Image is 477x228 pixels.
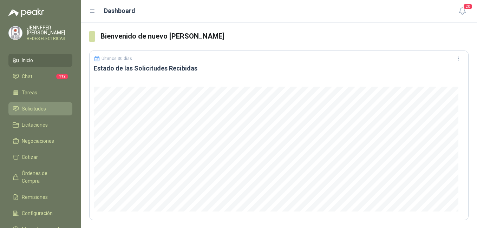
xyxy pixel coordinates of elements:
span: Cotizar [22,153,38,161]
span: Configuración [22,209,53,217]
p: JENNFFER [PERSON_NAME] [27,25,72,35]
img: Logo peakr [8,8,44,17]
span: Negociaciones [22,137,54,145]
h3: Bienvenido de nuevo [PERSON_NAME] [100,31,469,42]
a: Cotizar [8,150,72,164]
a: Solicitudes [8,102,72,115]
span: Solicitudes [22,105,46,113]
span: Remisiones [22,193,48,201]
h3: Estado de las Solicitudes Recibidas [94,64,464,73]
span: 112 [56,74,68,79]
a: Chat112 [8,70,72,83]
span: 20 [463,3,473,10]
a: Configuración [8,207,72,220]
span: Órdenes de Compra [22,169,66,185]
button: 20 [456,5,469,18]
a: Órdenes de Compra [8,167,72,188]
a: Licitaciones [8,118,72,132]
span: Licitaciones [22,121,48,129]
img: Company Logo [9,26,22,40]
p: REDES ELECTRICAS [27,36,72,41]
a: Negociaciones [8,134,72,148]
a: Remisiones [8,190,72,204]
h1: Dashboard [104,6,135,16]
span: Chat [22,73,32,80]
a: Tareas [8,86,72,99]
span: Inicio [22,56,33,64]
span: Tareas [22,89,37,96]
a: Inicio [8,54,72,67]
p: Últimos 30 días [102,56,132,61]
